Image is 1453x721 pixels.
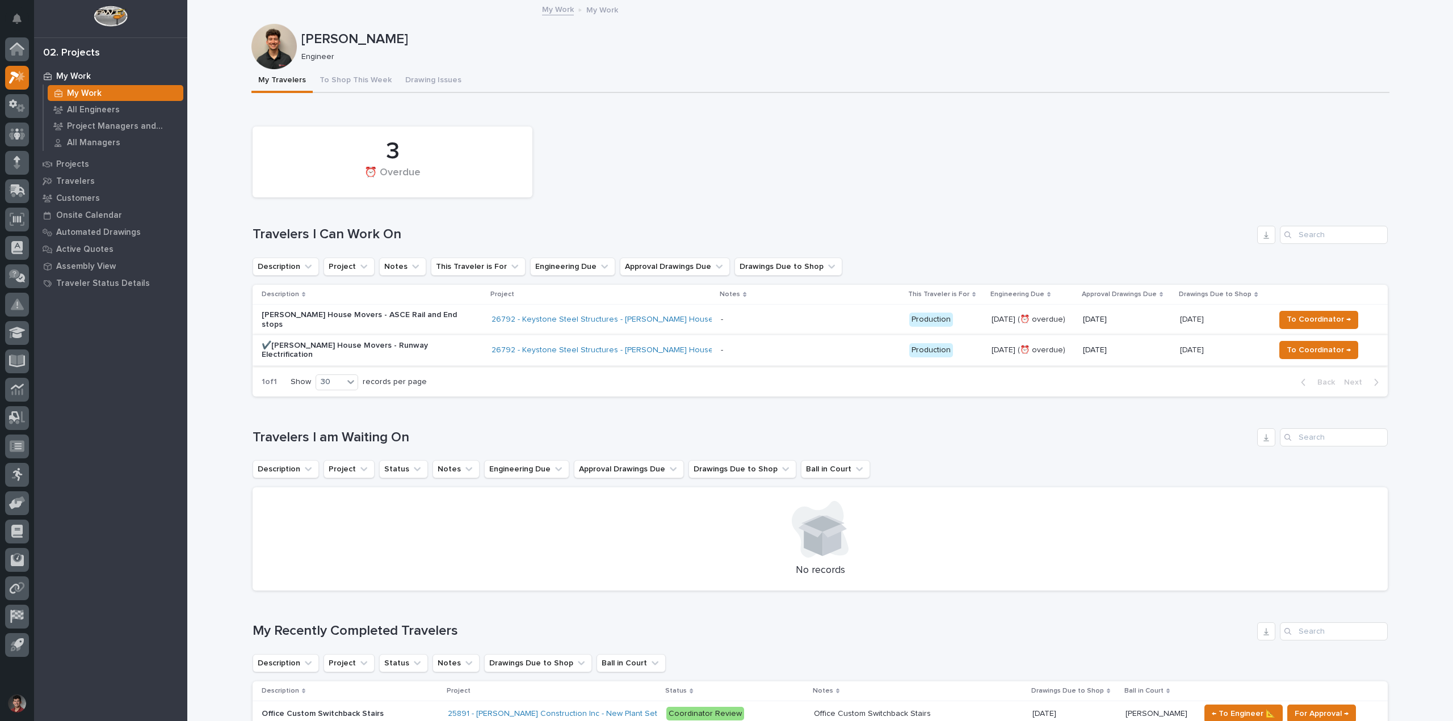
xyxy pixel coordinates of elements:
button: Back [1292,377,1339,387]
button: Project [324,258,375,276]
p: My Work [586,3,618,15]
div: 02. Projects [43,47,100,60]
p: No records [266,564,1374,577]
p: Traveler Status Details [56,279,150,289]
p: [DATE] (⏰ overdue) [992,345,1074,355]
p: [DATE] [1180,313,1206,324]
div: 3 [272,137,513,166]
p: My Work [56,71,91,82]
a: Travelers [34,172,187,189]
button: users-avatar [5,692,29,715]
a: Onsite Calendar [34,206,187,224]
tr: ✔️[PERSON_NAME] House Movers - Runway Electrification26792 - Keystone Steel Structures - [PERSON_... [253,335,1388,365]
div: Coordinator Review [666,707,744,721]
p: Engineering Due [990,288,1044,301]
button: To Shop This Week [313,69,398,93]
input: Search [1280,622,1388,640]
button: Description [253,654,319,672]
p: Projects [56,159,89,170]
p: All Engineers [67,105,120,115]
a: Automated Drawings [34,224,187,241]
button: Notes [432,460,480,478]
button: Engineering Due [530,258,615,276]
p: [PERSON_NAME] [1126,707,1190,719]
span: ← To Engineer 📐 [1212,707,1275,720]
h1: Travelers I am Waiting On [253,429,1253,446]
p: Status [665,685,687,697]
button: This Traveler is For [431,258,526,276]
span: Back [1311,377,1335,387]
a: Active Quotes [34,241,187,258]
p: Notes [720,288,740,301]
p: [DATE] [1083,345,1171,355]
p: Description [262,685,299,697]
p: Ball in Court [1124,685,1164,697]
div: - [721,315,723,324]
button: Description [253,460,319,478]
p: All Managers [67,138,120,148]
button: Project [324,460,375,478]
img: Workspace Logo [94,6,127,27]
tr: [PERSON_NAME] House Movers - ASCE Rail and End stops26792 - Keystone Steel Structures - [PERSON_N... [253,305,1388,335]
p: Show [291,377,311,387]
a: My Work [44,85,187,101]
button: Drawings Due to Shop [484,654,592,672]
button: To Coordinator → [1279,311,1358,329]
a: My Work [542,2,574,15]
h1: My Recently Completed Travelers [253,623,1253,639]
a: 26792 - Keystone Steel Structures - [PERSON_NAME] House [492,315,713,324]
button: Notifications [5,7,29,31]
span: To Coordinator → [1287,313,1351,326]
p: Description [262,288,299,301]
p: Automated Drawings [56,227,141,238]
p: [DATE] [1032,707,1059,719]
p: [PERSON_NAME] [301,31,1385,48]
button: Status [379,654,428,672]
div: Notifications [14,14,29,32]
button: Status [379,460,428,478]
a: All Engineers [44,102,187,117]
div: 30 [316,376,343,388]
button: Drawings Due to Shop [688,460,796,478]
p: [DATE] [1180,343,1206,355]
p: This Traveler is For [908,288,969,301]
button: Ball in Court [801,460,870,478]
div: Office Custom Switchback Stairs [814,709,931,719]
p: My Work [67,88,102,99]
p: Project [447,685,471,697]
p: [DATE] (⏰ overdue) [992,315,1074,324]
button: Project [324,654,375,672]
p: Drawings Due to Shop [1031,685,1104,697]
p: Customers [56,193,100,204]
button: Engineering Due [484,460,569,478]
div: Search [1280,428,1388,446]
a: Customers [34,189,187,206]
p: [PERSON_NAME] House Movers - ASCE Rail and End stops [262,310,460,330]
div: Production [909,343,953,357]
a: Projects [34,155,187,172]
p: Active Quotes [56,244,114,255]
p: Office Custom Switchback Stairs [262,707,386,719]
button: Next [1339,377,1388,387]
p: Drawings Due to Shop [1179,288,1252,301]
p: Travelers [56,176,95,187]
p: Project Managers and Engineers [67,121,179,132]
button: My Travelers [251,69,313,93]
span: To Coordinator → [1287,343,1351,357]
p: ✔️[PERSON_NAME] House Movers - Runway Electrification [262,341,460,360]
p: [DATE] [1083,315,1171,324]
p: records per page [363,377,427,387]
div: Production [909,313,953,327]
p: Notes [813,685,833,697]
input: Search [1280,226,1388,244]
p: Project [490,288,514,301]
button: Description [253,258,319,276]
h1: Travelers I Can Work On [253,226,1253,243]
div: ⏰ Overdue [272,167,513,191]
button: Approval Drawings Due [620,258,730,276]
a: Project Managers and Engineers [44,118,187,134]
a: My Work [34,68,187,85]
button: Drawings Due to Shop [734,258,842,276]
